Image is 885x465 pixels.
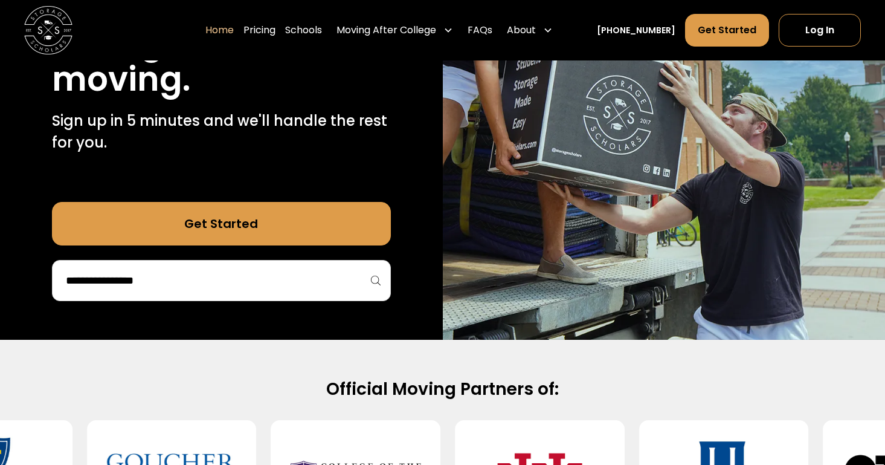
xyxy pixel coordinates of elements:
a: home [24,6,72,54]
a: Log In [779,14,861,47]
a: Get Started [52,202,391,246]
a: Home [205,13,234,47]
div: About [502,13,558,47]
a: [PHONE_NUMBER] [597,24,675,37]
a: FAQs [468,13,492,47]
a: Get Started [685,14,769,47]
a: Schools [285,13,322,47]
div: Moving After College [336,23,436,37]
h2: Official Moving Partners of: [55,379,830,400]
div: About [507,23,536,37]
img: Storage Scholars main logo [24,6,72,54]
a: Pricing [243,13,275,47]
div: Moving After College [332,13,458,47]
p: Sign up in 5 minutes and we'll handle the rest for you. [52,110,391,154]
